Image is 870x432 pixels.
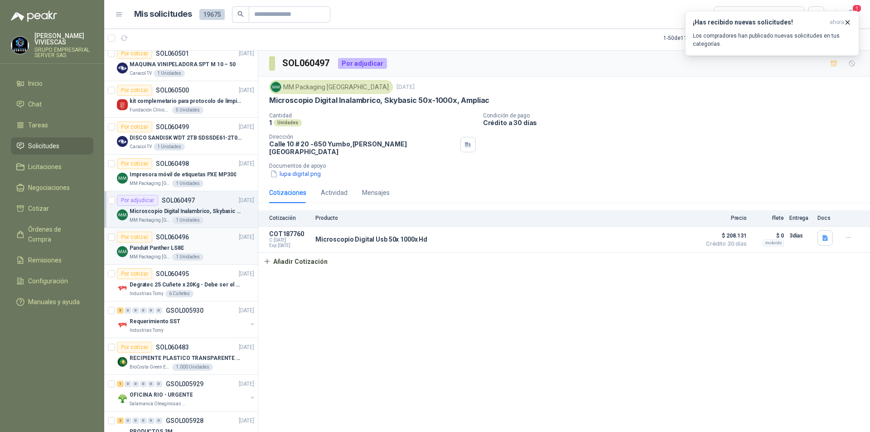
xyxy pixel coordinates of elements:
[483,112,866,119] p: Condición de pago
[789,230,812,241] p: 3 días
[130,327,164,334] p: Industrias Tomy
[130,207,242,216] p: Microscopio Digital Inalambrico, Skybasic 50x-1000x, Ampliac
[172,107,203,114] div: 5 Unidades
[239,306,254,315] p: [DATE]
[852,4,862,13] span: 1
[172,217,203,224] div: 1 Unidades
[269,163,866,169] p: Documentos de apoyo
[117,246,128,257] img: Company Logo
[117,209,128,220] img: Company Logo
[117,136,128,147] img: Company Logo
[752,215,784,221] p: Flete
[239,160,254,168] p: [DATE]
[104,228,258,265] a: Por cotizarSOL060496[DATE] Company LogoPanduit Panther LS8EMM Packaging [GEOGRAPHIC_DATA]1 Unidades
[130,364,170,371] p: BioCosta Green Energy S.A.S
[11,11,57,22] img: Logo peakr
[34,33,93,45] p: [PERSON_NAME] VIVIESCAS
[752,230,784,241] p: $ 0
[156,271,189,277] p: SOL060495
[239,343,254,352] p: [DATE]
[130,170,236,179] p: Impresora móvil de etiquetas PXE MP300
[125,381,131,387] div: 0
[140,307,147,314] div: 0
[28,183,70,193] span: Negociaciones
[11,272,93,290] a: Configuración
[239,417,254,425] p: [DATE]
[274,119,302,126] div: Unidades
[117,121,152,132] div: Por cotizar
[269,96,489,105] p: Microscopio Digital Inalambrico, Skybasic 50x-1000x, Ampliac
[155,417,162,424] div: 0
[117,356,128,367] img: Company Logo
[130,180,170,187] p: MM Packaging [GEOGRAPHIC_DATA]
[130,354,242,363] p: RECIPIENTE PLASTICO TRANSPARENTE 500 ML
[843,6,859,23] button: 1
[117,379,256,408] a: 1 0 0 0 0 0 GSOL005929[DATE] Company LogoOFICINA RIO - URGENTESalamanca Oleaginosas SAS
[165,290,193,297] div: 6 Cuñetes
[130,107,170,114] p: Fundación Clínica Shaio
[130,244,184,252] p: Panduit Panther LS8E
[140,417,147,424] div: 0
[130,290,164,297] p: Industrias Tomy
[396,83,415,92] p: [DATE]
[28,297,80,307] span: Manuales y ayuda
[663,31,725,45] div: 1 - 50 de 11730
[104,155,258,191] a: Por cotizarSOL060498[DATE] Company LogoImpresora móvil de etiquetas PXE MP300MM Packaging [GEOGRA...
[104,81,258,118] a: Por cotizarSOL060500[DATE] Company Logokit complemetario para protocolo de limpiezaFundación Clín...
[321,188,348,198] div: Actividad
[701,230,747,241] span: $ 208.131
[315,215,696,221] p: Producto
[28,99,42,109] span: Chat
[11,96,93,113] a: Chat
[269,238,310,243] span: C: [DATE]
[132,307,139,314] div: 0
[172,253,203,261] div: 1 Unidades
[701,241,747,247] span: Crédito 30 días
[130,391,193,399] p: OFICINA RIO - URGENTE
[155,307,162,314] div: 0
[148,307,155,314] div: 0
[269,112,476,119] p: Cantidad
[130,143,152,150] p: Caracol TV
[117,381,124,387] div: 1
[117,417,124,424] div: 2
[155,381,162,387] div: 0
[483,119,866,126] p: Crédito a 30 días
[130,281,242,289] p: Degratec 25 Cuñete x 20Kg - Debe ser el de Tecnas (por ahora homologado) - (Adjuntar ficha técnica)
[763,239,784,247] div: Incluido
[315,236,427,243] p: Microscopio Digital Usb 50x 1000x Hd
[28,162,62,172] span: Licitaciones
[789,215,812,221] p: Entrega
[148,417,155,424] div: 0
[117,283,128,294] img: Company Logo
[132,417,139,424] div: 0
[117,48,152,59] div: Por cotizar
[282,56,331,70] h3: SOL060497
[162,197,195,204] p: SOL060497
[237,11,244,17] span: search
[130,400,187,408] p: Salamanca Oleaginosas SAS
[239,380,254,388] p: [DATE]
[269,140,457,155] p: Calle 10 # 20 -650 Yumbo , [PERSON_NAME][GEOGRAPHIC_DATA]
[362,188,390,198] div: Mensajes
[104,191,258,228] a: Por adjudicarSOL060497[DATE] Company LogoMicroscopio Digital Inalambrico, Skybasic 50x-1000x, Amp...
[11,293,93,311] a: Manuales y ayuda
[258,252,333,271] button: Añadir Cotización
[11,37,29,54] img: Company Logo
[11,116,93,134] a: Tareas
[148,381,155,387] div: 0
[28,276,68,286] span: Configuración
[685,11,859,56] button: ¡Has recibido nuevas solicitudes!ahora Los compradores han publicado nuevas solicitudes en tus ca...
[104,265,258,301] a: Por cotizarSOL060495[DATE] Company LogoDegratec 25 Cuñete x 20Kg - Debe ser el de Tecnas (por aho...
[11,137,93,155] a: Solicitudes
[117,320,128,330] img: Company Logo
[154,70,185,77] div: 1 Unidades
[720,10,739,19] div: Todas
[130,70,152,77] p: Caracol TV
[693,19,826,26] h3: ¡Has recibido nuevas solicitudes!
[104,338,258,375] a: Por cotizarSOL060483[DATE] Company LogoRECIPIENTE PLASTICO TRANSPARENTE 500 MLBioCosta Green Ener...
[140,381,147,387] div: 0
[125,417,131,424] div: 0
[34,47,93,58] p: GRUPO EMPRESARIAL SERVER SAS
[130,217,170,224] p: MM Packaging [GEOGRAPHIC_DATA]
